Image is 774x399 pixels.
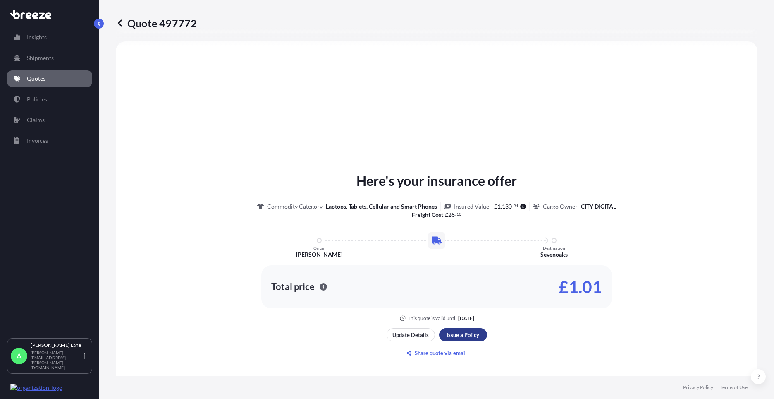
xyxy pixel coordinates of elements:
p: Commodity Category [267,202,322,211]
a: Terms of Use [720,384,748,391]
p: [DATE] [458,315,474,322]
a: Policies [7,91,92,108]
span: , [501,204,502,209]
p: Invoices [27,137,48,145]
p: Update Details [392,331,429,339]
span: £ [445,212,448,218]
p: Sevenoaks [540,250,568,259]
p: Share quote via email [415,349,467,357]
p: Insured Value [454,202,489,211]
p: Issue a Policy [447,331,479,339]
p: Cargo Owner [543,202,578,211]
p: Here's your insurance offer [356,171,517,191]
p: £1.01 [559,280,602,293]
p: [PERSON_NAME][EMAIL_ADDRESS][PERSON_NAME][DOMAIN_NAME] [31,350,82,370]
span: 28 [448,212,455,218]
a: Invoices [7,132,92,149]
p: Shipments [27,54,54,62]
p: [PERSON_NAME] [296,250,342,259]
p: CITY DIGITAL [581,202,616,211]
p: Insights [27,33,47,41]
button: Share quote via email [387,346,487,360]
p: This quote is valid until [408,315,456,322]
p: Policies [27,95,47,103]
a: Privacy Policy [683,384,713,391]
p: Destination [543,245,565,250]
span: 10 [456,213,461,216]
p: Laptops, Tablets, Cellular and Smart Phones [326,202,437,211]
span: 91 [514,204,518,207]
span: . [455,213,456,216]
span: A [17,352,21,360]
span: 130 [502,204,512,209]
p: Claims [27,116,45,124]
button: Update Details [387,328,435,341]
a: Quotes [7,70,92,87]
p: Quote 497772 [116,17,197,30]
button: Issue a Policy [439,328,487,341]
span: £ [494,204,497,209]
span: 1 [497,204,501,209]
b: Freight Cost [412,211,443,218]
a: Claims [7,112,92,128]
p: Total price [271,283,315,291]
p: Origin [313,245,325,250]
img: organization-logo [10,384,62,392]
p: [PERSON_NAME] Lane [31,342,82,349]
a: Shipments [7,50,92,66]
a: Insights [7,29,92,46]
p: Quotes [27,75,45,83]
p: : [412,211,461,219]
span: . [512,204,513,207]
